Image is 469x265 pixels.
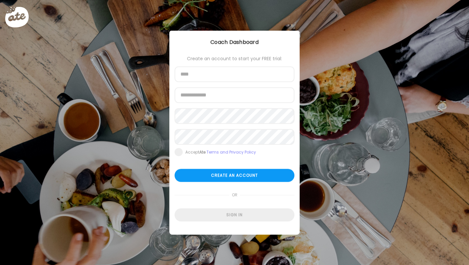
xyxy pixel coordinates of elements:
div: Create an account [175,169,294,182]
span: or [229,189,240,202]
b: Ate [199,149,206,155]
div: Coach Dashboard [169,39,300,46]
div: Create an account to start your FREE trial: [175,56,294,61]
div: Accept [185,150,256,155]
a: Terms and Privacy Policy [206,149,256,155]
div: Sign in [175,209,294,222]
